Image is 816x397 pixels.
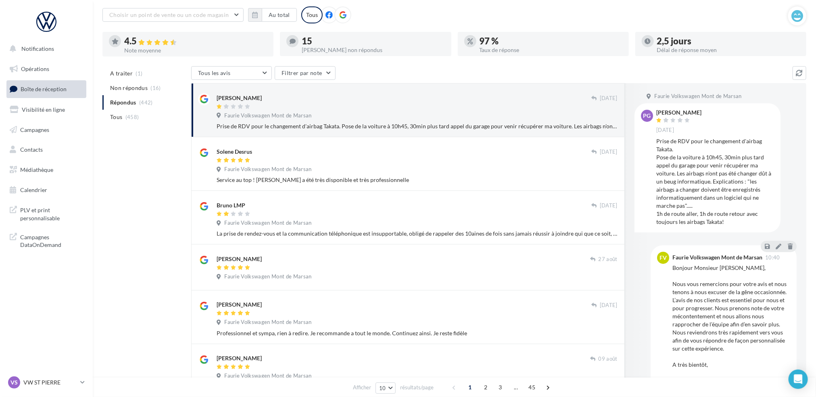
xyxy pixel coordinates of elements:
a: Campagnes DataOnDemand [5,228,88,252]
div: [PERSON_NAME] [217,255,262,263]
span: [DATE] [600,148,618,156]
div: Tous [301,6,323,23]
span: Afficher [353,384,371,391]
span: [DATE] [600,302,618,309]
span: Choisir un point de vente ou un code magasin [109,11,229,18]
span: PLV et print personnalisable [20,205,83,222]
span: 10 [379,385,386,391]
div: 97 % [480,37,622,46]
button: Au total [248,8,297,22]
span: [DATE] [656,127,674,134]
div: 15 [302,37,445,46]
span: FV [659,254,667,262]
a: Campagnes [5,121,88,138]
a: Médiathèque [5,161,88,178]
div: Service au top ! [PERSON_NAME] a été très disponible et très professionnelle [217,176,618,184]
span: Faurie Volkswagen Mont de Marsan [224,112,311,119]
a: Visibilité en ligne [5,101,88,118]
a: VS VW ST PIERRE [6,375,86,390]
div: 4.5 [124,37,267,46]
div: [PERSON_NAME] [217,301,262,309]
span: [DATE] [600,95,618,102]
span: A traiter [110,69,133,77]
span: Faurie Volkswagen Mont de Marsan [224,319,311,326]
span: Visibilité en ligne [22,106,65,113]
a: Opérations [5,61,88,77]
span: Faurie Volkswagen Mont de Marsan [224,166,311,173]
a: Boîte de réception [5,80,88,98]
div: 2,5 jours [657,37,800,46]
span: Médiathèque [20,166,53,173]
button: Notifications [5,40,85,57]
div: Bruno LMP [217,201,245,209]
span: Faurie Volkswagen Mont de Marsan [224,219,311,227]
div: Open Intercom Messenger [789,370,808,389]
span: ... [509,381,522,394]
span: Faurie Volkswagen Mont de Marsan [224,273,311,280]
span: Boîte de réception [21,86,67,92]
span: 27 août [599,256,618,263]
div: Professionnel et sympa, rien à redire. Je recommande a tout le monde. Continuez ainsi. Je reste f... [217,329,618,337]
span: 3 [494,381,507,394]
span: Campagnes [20,126,49,133]
div: [PERSON_NAME] non répondus [302,47,445,53]
span: PG [643,112,651,120]
span: Contacts [20,146,43,153]
span: Notifications [21,45,54,52]
div: Délai de réponse moyen [657,47,800,53]
span: 45 [525,381,538,394]
span: Tous les avis [198,69,231,76]
div: Prise de RDV pour le changement d'airbag Takata. Pose de la voiture à 10h45, 30min plus tard appe... [217,122,618,130]
span: 1 [463,381,476,394]
span: Opérations [21,65,49,72]
span: Campagnes DataOnDemand [20,232,83,249]
button: Filtrer par note [275,66,336,80]
div: Bonjour Monsieur [PERSON_NAME], Nous vous remercions pour votre avis et nous tenons à nous excuse... [672,264,790,393]
button: Choisir un point de vente ou un code magasin [102,8,244,22]
div: Faurie Volkswagen Mont de Marsan [672,255,762,260]
span: Calendrier [20,186,47,193]
span: Non répondus [110,84,148,92]
a: PLV et print personnalisable [5,201,88,225]
div: Solene Desrus [217,148,252,156]
div: La prise de rendez-vous et la communication téléphonique est insupportable, obligé de rappeler de... [217,230,618,238]
span: (16) [151,85,161,91]
span: [DATE] [600,202,618,209]
span: (1) [136,70,143,77]
span: 10:40 [765,255,780,260]
span: 2 [479,381,492,394]
button: Au total [262,8,297,22]
p: VW ST PIERRE [23,378,77,387]
div: [PERSON_NAME] [656,110,701,115]
button: 10 [376,382,396,394]
div: Taux de réponse [480,47,622,53]
span: Faurie Volkswagen Mont de Marsan [224,372,311,380]
div: [PERSON_NAME] [217,354,262,362]
span: Tous [110,113,122,121]
div: [PERSON_NAME] [217,94,262,102]
span: VS [10,378,18,387]
div: Prise de RDV pour le changement d'airbag Takata. Pose de la voiture à 10h45, 30min plus tard appe... [656,137,774,226]
span: Faurie Volkswagen Mont de Marsan [654,93,741,100]
a: Contacts [5,141,88,158]
span: 09 août [599,355,618,363]
a: Calendrier [5,182,88,198]
div: Note moyenne [124,48,267,53]
span: résultats/page [400,384,434,391]
span: (458) [125,114,139,120]
button: Tous les avis [191,66,272,80]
